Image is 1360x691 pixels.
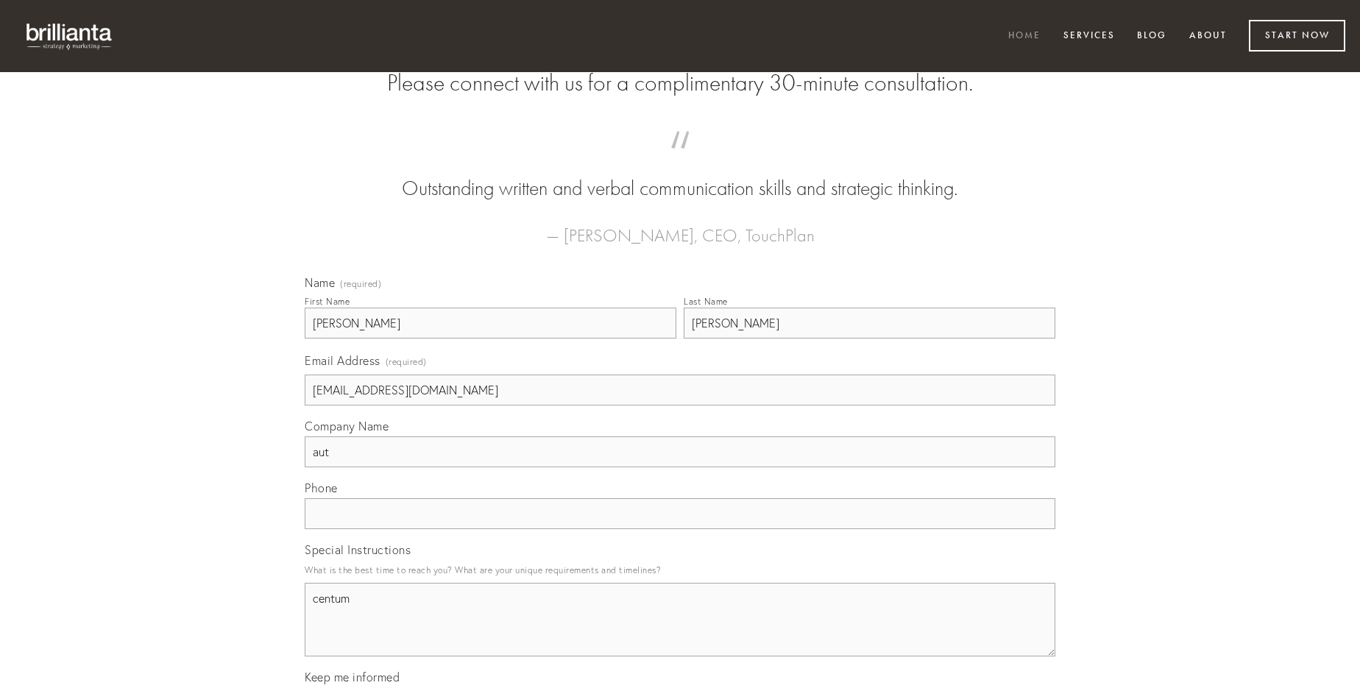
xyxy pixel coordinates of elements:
[305,275,335,290] span: Name
[305,670,400,684] span: Keep me informed
[999,24,1050,49] a: Home
[328,146,1032,174] span: “
[386,352,427,372] span: (required)
[305,296,350,307] div: First Name
[15,15,125,57] img: brillianta - research, strategy, marketing
[305,560,1055,580] p: What is the best time to reach you? What are your unique requirements and timelines?
[328,203,1032,250] figcaption: — [PERSON_NAME], CEO, TouchPlan
[305,419,389,433] span: Company Name
[1127,24,1176,49] a: Blog
[305,481,338,495] span: Phone
[1054,24,1125,49] a: Services
[1249,20,1345,52] a: Start Now
[305,542,411,557] span: Special Instructions
[305,353,380,368] span: Email Address
[684,296,728,307] div: Last Name
[340,280,381,288] span: (required)
[1180,24,1236,49] a: About
[305,69,1055,97] h2: Please connect with us for a complimentary 30-minute consultation.
[328,146,1032,203] blockquote: Outstanding written and verbal communication skills and strategic thinking.
[305,583,1055,656] textarea: centum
